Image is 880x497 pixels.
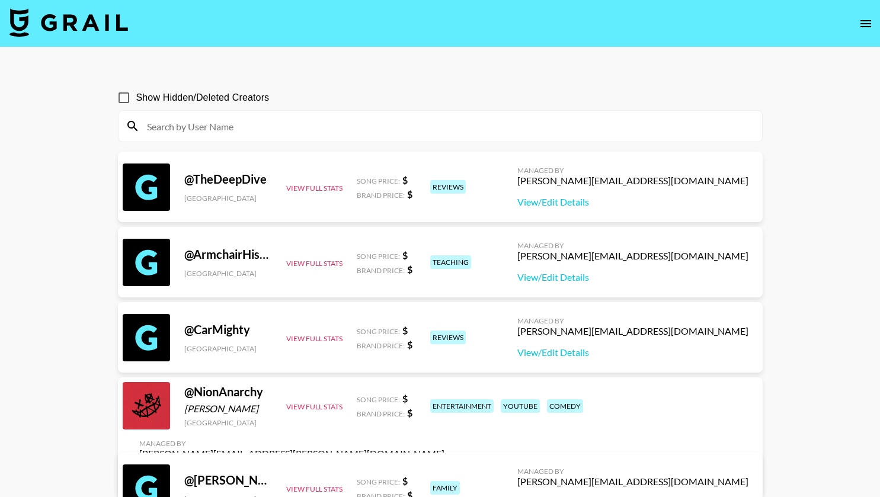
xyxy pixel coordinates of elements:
[286,184,343,193] button: View Full Stats
[184,418,272,427] div: [GEOGRAPHIC_DATA]
[517,325,748,337] div: [PERSON_NAME][EMAIL_ADDRESS][DOMAIN_NAME]
[286,485,343,493] button: View Full Stats
[357,477,400,486] span: Song Price:
[357,252,400,261] span: Song Price:
[286,334,343,343] button: View Full Stats
[517,166,748,175] div: Managed By
[402,174,408,185] strong: $
[184,322,272,337] div: @ CarMighty
[184,403,272,415] div: [PERSON_NAME]
[430,399,494,413] div: entertainment
[357,177,400,185] span: Song Price:
[9,8,128,37] img: Grail Talent
[407,407,412,418] strong: $
[517,271,748,283] a: View/Edit Details
[430,255,471,269] div: teaching
[402,249,408,261] strong: $
[854,12,878,36] button: open drawer
[517,467,748,476] div: Managed By
[357,327,400,336] span: Song Price:
[430,180,466,194] div: reviews
[184,473,272,488] div: @ [PERSON_NAME]
[286,259,343,268] button: View Full Stats
[184,194,272,203] div: [GEOGRAPHIC_DATA]
[357,341,405,350] span: Brand Price:
[357,395,400,404] span: Song Price:
[357,266,405,275] span: Brand Price:
[184,247,272,262] div: @ ArmchairHistorian
[140,117,755,136] input: Search by User Name
[517,316,748,325] div: Managed By
[517,175,748,187] div: [PERSON_NAME][EMAIL_ADDRESS][DOMAIN_NAME]
[184,172,272,187] div: @ TheDeepDive
[184,384,272,399] div: @ NionAnarchy
[547,399,583,413] div: comedy
[517,196,748,208] a: View/Edit Details
[136,91,270,105] span: Show Hidden/Deleted Creators
[407,188,412,200] strong: $
[517,241,748,250] div: Managed By
[357,409,405,418] span: Brand Price:
[430,331,466,344] div: reviews
[139,448,444,460] div: [PERSON_NAME][EMAIL_ADDRESS][PERSON_NAME][DOMAIN_NAME]
[184,269,272,278] div: [GEOGRAPHIC_DATA]
[402,325,408,336] strong: $
[402,393,408,404] strong: $
[501,399,540,413] div: youtube
[402,475,408,486] strong: $
[139,439,444,448] div: Managed By
[184,344,272,353] div: [GEOGRAPHIC_DATA]
[407,264,412,275] strong: $
[357,191,405,200] span: Brand Price:
[430,481,460,495] div: family
[517,476,748,488] div: [PERSON_NAME][EMAIL_ADDRESS][DOMAIN_NAME]
[286,402,343,411] button: View Full Stats
[407,339,412,350] strong: $
[517,250,748,262] div: [PERSON_NAME][EMAIL_ADDRESS][DOMAIN_NAME]
[517,347,748,358] a: View/Edit Details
